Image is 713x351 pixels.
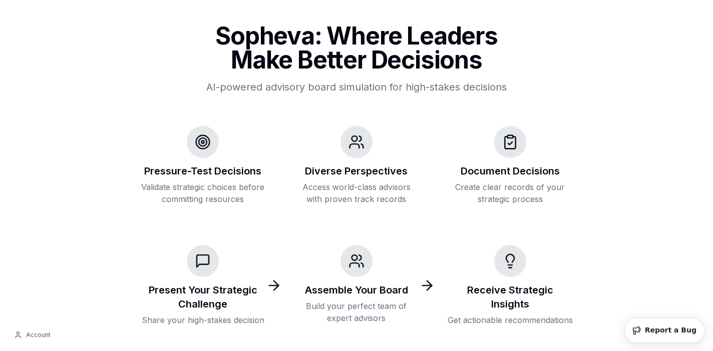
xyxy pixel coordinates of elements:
[461,164,560,178] h3: Document Decisions
[448,314,573,326] p: Get actionable recommendations
[144,164,261,178] h3: Pressure-Test Decisions
[188,24,525,72] h1: Sopheva: Where Leaders Make Better Decisions
[305,283,408,297] h3: Assemble Your Board
[447,283,573,311] h3: Receive Strategic Insights
[447,181,573,205] p: Create clear records of your strategic process
[142,314,264,326] p: Share your high-stakes decision
[294,300,420,324] p: Build your perfect team of expert advisors
[305,164,408,178] h3: Diverse Perspectives
[140,283,266,311] h3: Present Your Strategic Challenge
[188,80,525,94] p: AI-powered advisory board simulation for high-stakes decisions
[140,181,266,205] p: Validate strategic choices before committing resources
[26,331,51,339] span: Account
[294,181,420,205] p: Access world-class advisors with proven track records
[8,327,57,343] button: Account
